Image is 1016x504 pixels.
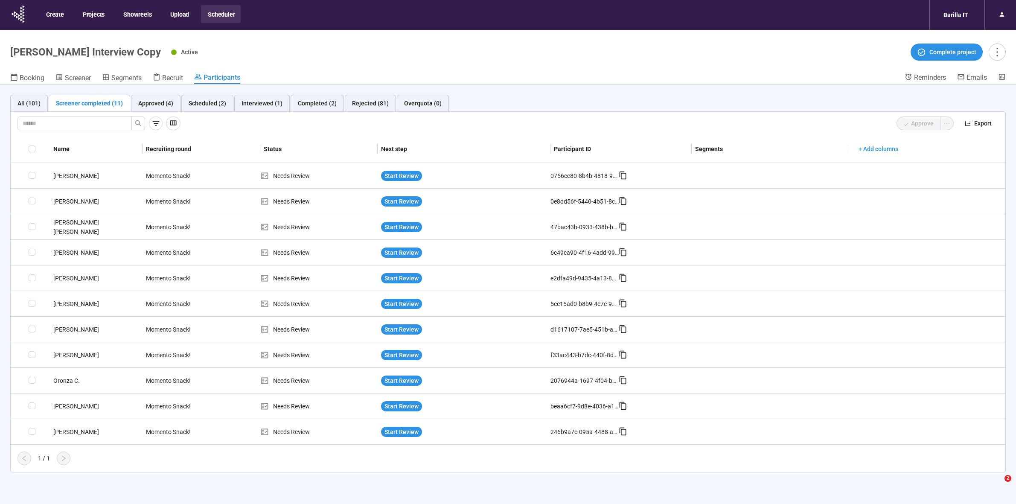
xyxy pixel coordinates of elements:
[384,222,419,232] span: Start Review
[143,296,207,312] div: Momento Snack!
[201,5,241,23] button: Scheduler
[17,99,41,108] div: All (101)
[143,347,207,363] div: Momento Snack!
[38,454,50,463] div: 1 / 1
[381,350,422,360] button: Start Review
[39,5,70,23] button: Create
[352,99,389,108] div: Rejected (81)
[65,74,91,82] span: Screener
[550,427,619,437] div: 246b9a7c-095a-4488-a7ac-3eb076ff1b95
[550,248,619,257] div: 6c49ca90-4f16-4add-99f7-e9e903896150
[260,248,378,257] div: Needs Review
[60,455,67,462] span: right
[384,171,419,181] span: Start Review
[57,452,70,465] button: right
[260,325,378,334] div: Needs Review
[384,274,419,283] span: Start Review
[76,5,111,23] button: Projects
[50,171,143,181] div: [PERSON_NAME]
[958,117,999,130] button: exportExport
[378,135,550,163] th: Next step
[163,5,195,23] button: Upload
[550,376,619,385] div: 2076944a-1697-4f04-b966-4762eb4394d2
[189,99,226,108] div: Scheduled (2)
[50,135,143,163] th: Name
[550,197,619,206] div: 0e8dd56f-5440-4b51-8cf5-92bb2e6171eb
[905,73,946,83] a: Reminders
[56,99,123,108] div: Screener completed (11)
[50,376,143,385] div: Oronza C.
[50,350,143,360] div: [PERSON_NAME]
[550,171,619,181] div: 0756ce80-8b4b-4818-9692-0be4b755dd08
[50,218,143,236] div: [PERSON_NAME] [PERSON_NAME]
[384,197,419,206] span: Start Review
[111,74,142,82] span: Segments
[260,376,378,385] div: Needs Review
[143,168,207,184] div: Momento Snack!
[550,299,619,309] div: 5ce15ad0-b8b9-4c7e-9bac-d88fe6826145
[911,44,983,61] button: Complete project
[381,401,422,411] button: Start Review
[298,99,337,108] div: Completed (2)
[260,222,378,232] div: Needs Review
[17,452,31,465] button: left
[131,117,145,130] button: search
[381,324,422,335] button: Start Review
[143,193,207,210] div: Momento Snack!
[957,73,987,83] a: Emails
[260,350,378,360] div: Needs Review
[938,7,973,23] div: Barilla IT
[242,99,282,108] div: Interviewed (1)
[143,398,207,414] div: Momento Snack!
[260,402,378,411] div: Needs Review
[987,475,1007,495] iframe: Intercom live chat
[381,248,422,258] button: Start Review
[204,73,240,82] span: Participants
[194,73,240,84] a: Participants
[50,248,143,257] div: [PERSON_NAME]
[102,73,142,84] a: Segments
[991,46,1003,58] span: more
[50,427,143,437] div: [PERSON_NAME]
[929,47,976,57] span: Complete project
[260,299,378,309] div: Needs Review
[381,427,422,437] button: Start Review
[384,427,419,437] span: Start Review
[381,273,422,283] button: Start Review
[989,44,1006,61] button: more
[550,325,619,334] div: d1617107-7ae5-451b-ad1a-4bed906c7c20
[260,171,378,181] div: Needs Review
[384,325,419,334] span: Start Review
[550,135,692,163] th: Participant ID
[21,455,28,462] span: left
[138,99,173,108] div: Approved (4)
[384,402,419,411] span: Start Review
[260,135,378,163] th: Status
[852,142,905,156] button: + Add columns
[260,197,378,206] div: Needs Review
[260,427,378,437] div: Needs Review
[381,196,422,207] button: Start Review
[50,274,143,283] div: [PERSON_NAME]
[55,73,91,84] a: Screener
[10,73,44,84] a: Booking
[381,171,422,181] button: Start Review
[404,99,442,108] div: Overquota (0)
[974,119,992,128] span: Export
[859,144,898,154] span: + Add columns
[143,424,207,440] div: Momento Snack!
[384,248,419,257] span: Start Review
[20,74,44,82] span: Booking
[143,373,207,389] div: Momento Snack!
[965,120,971,126] span: export
[550,402,619,411] div: beaa6cf7-9d8e-4036-a126-97847973bffc
[550,274,619,283] div: e2dfa49d-9435-4a13-8247-50f4d4e21f87
[50,325,143,334] div: [PERSON_NAME]
[50,402,143,411] div: [PERSON_NAME]
[914,73,946,82] span: Reminders
[153,73,183,84] a: Recruit
[384,299,419,309] span: Start Review
[143,270,207,286] div: Momento Snack!
[550,222,619,232] div: 47bac43b-0933-438b-bc4e-d8e3bb1e309c
[550,350,619,360] div: f33ac443-b7dc-440f-8d94-4cbdc030dd1b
